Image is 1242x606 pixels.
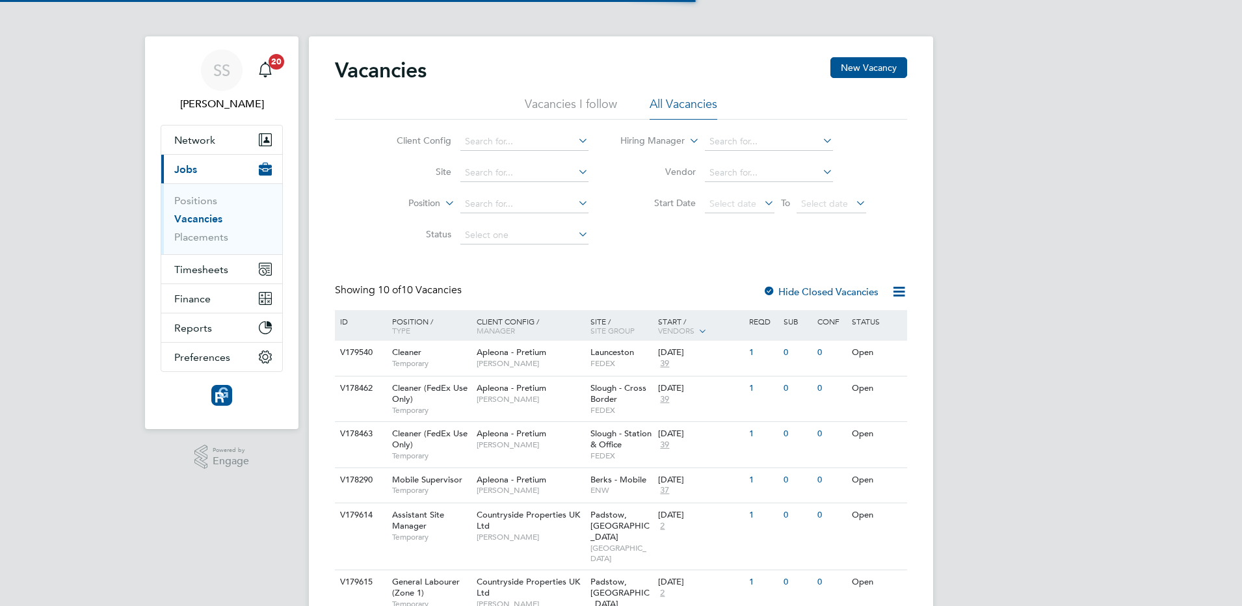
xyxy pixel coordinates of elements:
[335,57,427,83] h2: Vacancies
[849,422,905,446] div: Open
[392,451,470,461] span: Temporary
[658,521,667,532] span: 2
[590,325,635,336] span: Site Group
[746,468,780,492] div: 1
[830,57,907,78] button: New Vacancy
[477,440,584,450] span: [PERSON_NAME]
[746,341,780,365] div: 1
[709,198,756,209] span: Select date
[814,376,848,401] div: 0
[658,440,671,451] span: 39
[337,376,382,401] div: V178462
[658,510,743,521] div: [DATE]
[590,358,652,369] span: FEDEX
[814,310,848,332] div: Conf
[213,456,249,467] span: Engage
[746,503,780,527] div: 1
[392,358,470,369] span: Temporary
[780,570,814,594] div: 0
[780,422,814,446] div: 0
[780,310,814,332] div: Sub
[174,351,230,363] span: Preferences
[525,96,617,120] li: Vacancies I follow
[174,213,222,225] a: Vacancies
[849,468,905,492] div: Open
[477,358,584,369] span: [PERSON_NAME]
[746,310,780,332] div: Reqd
[849,503,905,527] div: Open
[161,284,282,313] button: Finance
[658,394,671,405] span: 39
[814,422,848,446] div: 0
[814,570,848,594] div: 0
[337,422,382,446] div: V178463
[161,313,282,342] button: Reports
[365,197,440,210] label: Position
[658,485,671,496] span: 37
[746,422,780,446] div: 1
[658,588,667,599] span: 2
[477,382,546,393] span: Apleona - Pretium
[777,194,794,211] span: To
[590,485,652,495] span: ENW
[590,451,652,461] span: FEDEX
[477,576,580,598] span: Countryside Properties UK Ltd
[655,310,746,343] div: Start /
[650,96,717,120] li: All Vacancies
[377,135,451,146] label: Client Config
[590,474,646,485] span: Berks - Mobile
[392,509,444,531] span: Assistant Site Manager
[392,532,470,542] span: Temporary
[473,310,587,341] div: Client Config /
[814,503,848,527] div: 0
[814,341,848,365] div: 0
[337,503,382,527] div: V179614
[392,382,468,404] span: Cleaner (FedEx Use Only)
[814,468,848,492] div: 0
[849,570,905,594] div: Open
[377,228,451,240] label: Status
[477,428,546,439] span: Apleona - Pretium
[337,341,382,365] div: V179540
[849,376,905,401] div: Open
[161,255,282,283] button: Timesheets
[460,195,588,213] input: Search for...
[477,485,584,495] span: [PERSON_NAME]
[161,49,283,112] a: SS[PERSON_NAME]
[161,125,282,154] button: Network
[705,164,833,182] input: Search for...
[849,341,905,365] div: Open
[477,325,515,336] span: Manager
[145,36,298,429] nav: Main navigation
[590,405,652,415] span: FEDEX
[658,358,671,369] span: 39
[335,283,464,297] div: Showing
[211,385,232,406] img: resourcinggroup-logo-retina.png
[392,576,460,598] span: General Labourer (Zone 1)
[477,509,580,531] span: Countryside Properties UK Ltd
[378,283,462,296] span: 10 Vacancies
[337,570,382,594] div: V179615
[621,166,696,178] label: Vendor
[477,532,584,542] span: [PERSON_NAME]
[477,474,546,485] span: Apleona - Pretium
[658,347,743,358] div: [DATE]
[610,135,685,148] label: Hiring Manager
[849,310,905,332] div: Status
[213,62,230,79] span: SS
[460,164,588,182] input: Search for...
[174,194,217,207] a: Positions
[460,133,588,151] input: Search for...
[392,347,421,358] span: Cleaner
[392,485,470,495] span: Temporary
[746,570,780,594] div: 1
[658,325,694,336] span: Vendors
[161,183,282,254] div: Jobs
[590,347,634,358] span: Launceston
[174,263,228,276] span: Timesheets
[174,231,228,243] a: Placements
[590,428,652,450] span: Slough - Station & Office
[590,382,646,404] span: Slough - Cross Border
[658,428,743,440] div: [DATE]
[161,343,282,371] button: Preferences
